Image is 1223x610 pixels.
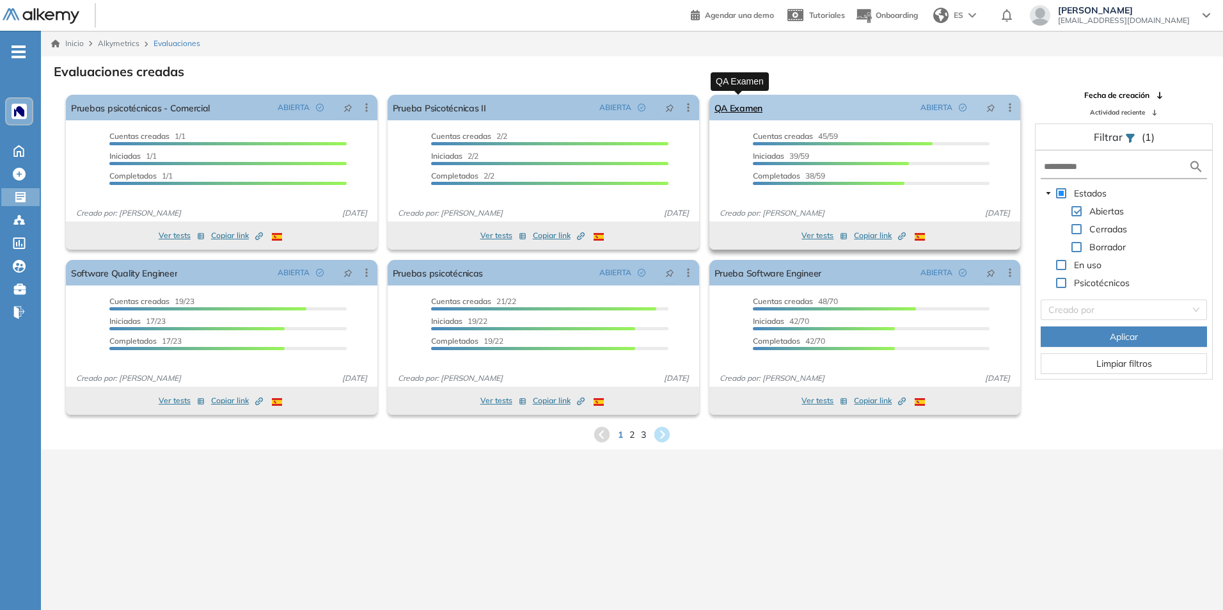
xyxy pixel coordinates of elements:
[876,10,918,20] span: Onboarding
[12,51,26,53] i: -
[1087,239,1128,255] span: Borrador
[977,262,1005,283] button: pushpin
[272,233,282,241] img: ESP
[1071,275,1132,291] span: Psicotécnicos
[753,316,784,326] span: Iniciadas
[753,336,800,346] span: Completados
[1045,190,1052,197] span: caret-down
[809,10,845,20] span: Tutoriales
[480,228,526,243] button: Ver tests
[980,207,1015,219] span: [DATE]
[431,336,478,346] span: Completados
[1074,188,1107,199] span: Estados
[334,97,362,118] button: pushpin
[51,38,84,49] a: Inicio
[533,228,585,243] button: Copiar link
[109,316,166,326] span: 17/23
[343,102,352,113] span: pushpin
[641,428,646,442] span: 3
[1058,15,1190,26] span: [EMAIL_ADDRESS][DOMAIN_NAME]
[753,296,813,306] span: Cuentas creadas
[154,38,200,49] span: Evaluaciones
[801,393,848,408] button: Ver tests
[629,428,635,442] span: 2
[334,262,362,283] button: pushpin
[54,64,184,79] h3: Evaluaciones creadas
[691,6,774,22] a: Agendar una demo
[393,95,486,120] a: Prueba Psicotécnicas II
[599,102,631,113] span: ABIERTA
[533,393,585,408] button: Copiar link
[393,260,483,285] a: Pruebas psicotécnicas
[1074,277,1130,289] span: Psicotécnicos
[159,393,205,408] button: Ver tests
[480,393,526,408] button: Ver tests
[638,104,645,111] span: check-circle
[278,102,310,113] span: ABIERTA
[753,336,825,346] span: 42/70
[1089,205,1124,217] span: Abiertas
[1188,159,1204,175] img: search icon
[714,373,830,384] span: Creado por: [PERSON_NAME]
[1041,326,1207,347] button: Aplicar
[533,230,585,241] span: Copiar link
[854,395,906,406] span: Copiar link
[431,296,516,306] span: 21/22
[393,207,508,219] span: Creado por: [PERSON_NAME]
[618,428,623,442] span: 1
[753,151,784,161] span: Iniciadas
[665,102,674,113] span: pushpin
[109,336,182,346] span: 17/23
[1084,90,1149,101] span: Fecha de creación
[1094,131,1125,143] span: Filtrar
[714,207,830,219] span: Creado por: [PERSON_NAME]
[705,10,774,20] span: Agendar una demo
[431,151,462,161] span: Iniciadas
[431,171,478,181] span: Completados
[753,131,838,141] span: 45/59
[599,267,631,278] span: ABIERTA
[211,230,263,241] span: Copiar link
[659,207,694,219] span: [DATE]
[968,13,976,18] img: arrow
[1089,241,1126,253] span: Borrador
[109,131,170,141] span: Cuentas creadas
[431,316,462,326] span: Iniciadas
[753,151,809,161] span: 39/59
[753,131,813,141] span: Cuentas creadas
[316,104,324,111] span: check-circle
[431,171,494,181] span: 2/2
[98,38,139,48] span: Alkymetrics
[211,395,263,406] span: Copiar link
[1058,5,1190,15] span: [PERSON_NAME]
[211,228,263,243] button: Copiar link
[594,233,604,241] img: ESP
[343,268,352,278] span: pushpin
[71,207,186,219] span: Creado por: [PERSON_NAME]
[915,233,925,241] img: ESP
[656,97,684,118] button: pushpin
[980,373,1015,384] span: [DATE]
[854,230,906,241] span: Copiar link
[1087,204,1126,219] span: Abiertas
[915,398,925,406] img: ESP
[801,228,848,243] button: Ver tests
[316,269,324,277] span: check-circle
[959,104,967,111] span: check-circle
[1071,186,1109,201] span: Estados
[431,296,491,306] span: Cuentas creadas
[211,393,263,408] button: Copiar link
[109,296,194,306] span: 19/23
[638,269,645,277] span: check-circle
[714,95,763,120] a: QA Examen
[272,398,282,406] img: ESP
[71,95,210,120] a: Pruebas psicotécnicas - Comercial
[278,267,310,278] span: ABIERTA
[431,131,491,141] span: Cuentas creadas
[14,106,24,116] img: https://assets.alkemy.org/workspaces/1394/c9baeb50-dbbd-46c2-a7b2-c74a16be862c.png
[109,151,157,161] span: 1/1
[986,102,995,113] span: pushpin
[109,296,170,306] span: Cuentas creadas
[109,336,157,346] span: Completados
[109,171,173,181] span: 1/1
